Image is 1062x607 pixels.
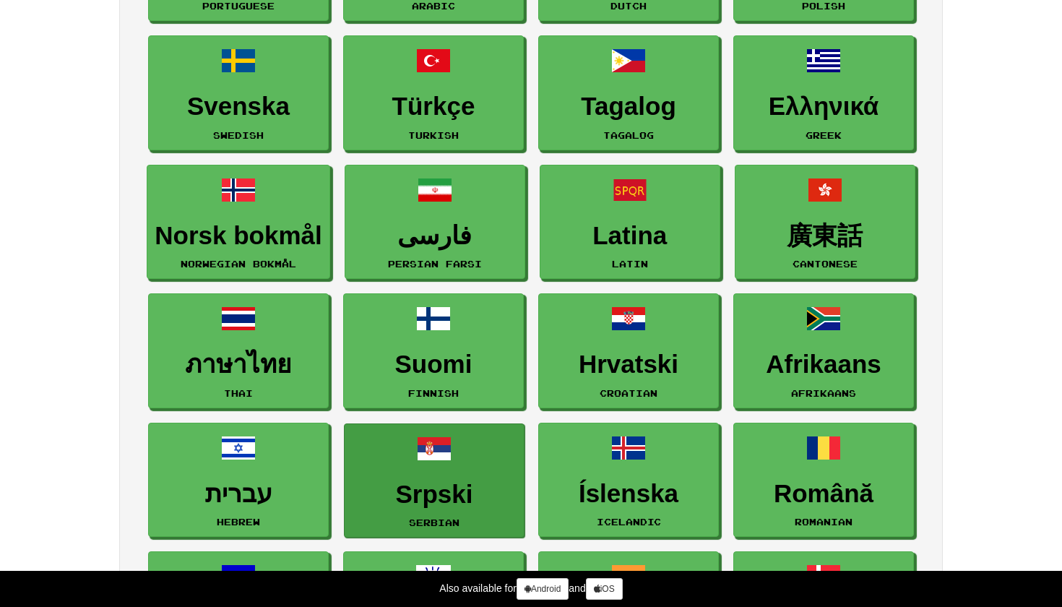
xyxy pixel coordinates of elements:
[735,165,915,280] a: 廣東話Cantonese
[741,480,906,508] h3: Română
[741,92,906,121] h3: Ελληνικά
[791,388,856,398] small: Afrikaans
[345,165,525,280] a: فارسیPersian Farsi
[353,222,517,250] h3: فارسی
[538,35,719,150] a: TagalogTagalog
[155,222,321,250] h3: Norsk bokmål
[610,1,647,11] small: Dutch
[352,481,517,509] h3: Srpski
[213,130,264,140] small: Swedish
[517,578,569,600] a: Android
[741,350,906,379] h3: Afrikaans
[612,259,648,269] small: Latin
[546,92,711,121] h3: Tagalog
[148,423,329,538] a: עבריתHebrew
[224,388,253,398] small: Thai
[538,293,719,408] a: HrvatskiCroatian
[217,517,260,527] small: Hebrew
[538,423,719,538] a: ÍslenskaIcelandic
[412,1,455,11] small: Arabic
[802,1,845,11] small: Polish
[733,293,914,408] a: AfrikaansAfrikaans
[597,517,661,527] small: Icelandic
[343,35,524,150] a: TürkçeTurkish
[600,388,657,398] small: Croatian
[546,480,711,508] h3: Íslenska
[743,222,907,250] h3: 廣東話
[147,165,329,280] a: Norsk bokmålNorwegian Bokmål
[344,423,524,538] a: SrpskiSerbian
[148,293,329,408] a: ภาษาไทยThai
[408,388,459,398] small: Finnish
[148,35,329,150] a: SvenskaSwedish
[793,259,858,269] small: Cantonese
[733,423,914,538] a: RomânăRomanian
[806,130,842,140] small: Greek
[156,350,321,379] h3: ภาษาไทย
[343,293,524,408] a: SuomiFinnish
[388,259,482,269] small: Persian Farsi
[156,480,321,508] h3: עברית
[408,130,459,140] small: Turkish
[548,222,712,250] h3: Latina
[156,92,321,121] h3: Svenska
[586,578,623,600] a: iOS
[351,350,516,379] h3: Suomi
[795,517,852,527] small: Romanian
[540,165,720,280] a: LatinaLatin
[181,259,296,269] small: Norwegian Bokmål
[733,35,914,150] a: ΕλληνικάGreek
[202,1,275,11] small: Portuguese
[409,517,459,528] small: Serbian
[546,350,711,379] h3: Hrvatski
[351,92,516,121] h3: Türkçe
[603,130,654,140] small: Tagalog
